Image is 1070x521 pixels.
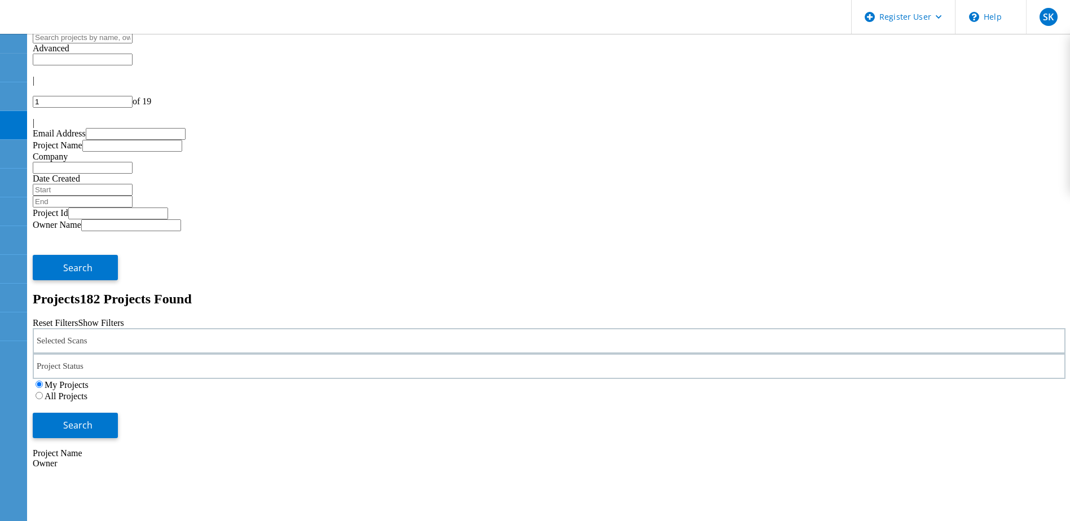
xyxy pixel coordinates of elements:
span: Search [63,262,93,274]
a: Show Filters [78,318,124,328]
div: Selected Scans [33,328,1065,354]
div: | [33,76,1065,86]
div: | [33,118,1065,128]
input: End [33,196,133,207]
span: of 19 [133,96,151,106]
input: Search projects by name, owner, ID, company, etc [33,32,133,43]
label: Project Id [33,208,68,218]
label: Project Name [33,140,82,150]
label: All Projects [45,391,87,401]
span: SK [1043,12,1054,21]
b: Projects [33,292,80,306]
label: Date Created [33,174,80,183]
span: Search [63,419,93,431]
div: Project Name [33,448,1065,458]
label: Company [33,152,68,161]
label: Owner Name [33,220,81,229]
button: Search [33,413,118,438]
input: Start [33,184,133,196]
label: Email Address [33,129,86,138]
a: Live Optics Dashboard [11,22,133,32]
svg: \n [969,12,979,22]
button: Search [33,255,118,280]
span: Advanced [33,43,69,53]
div: Project Status [33,354,1065,379]
div: Owner [33,458,1065,469]
label: My Projects [45,380,89,390]
span: 182 Projects Found [80,292,192,306]
a: Reset Filters [33,318,78,328]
